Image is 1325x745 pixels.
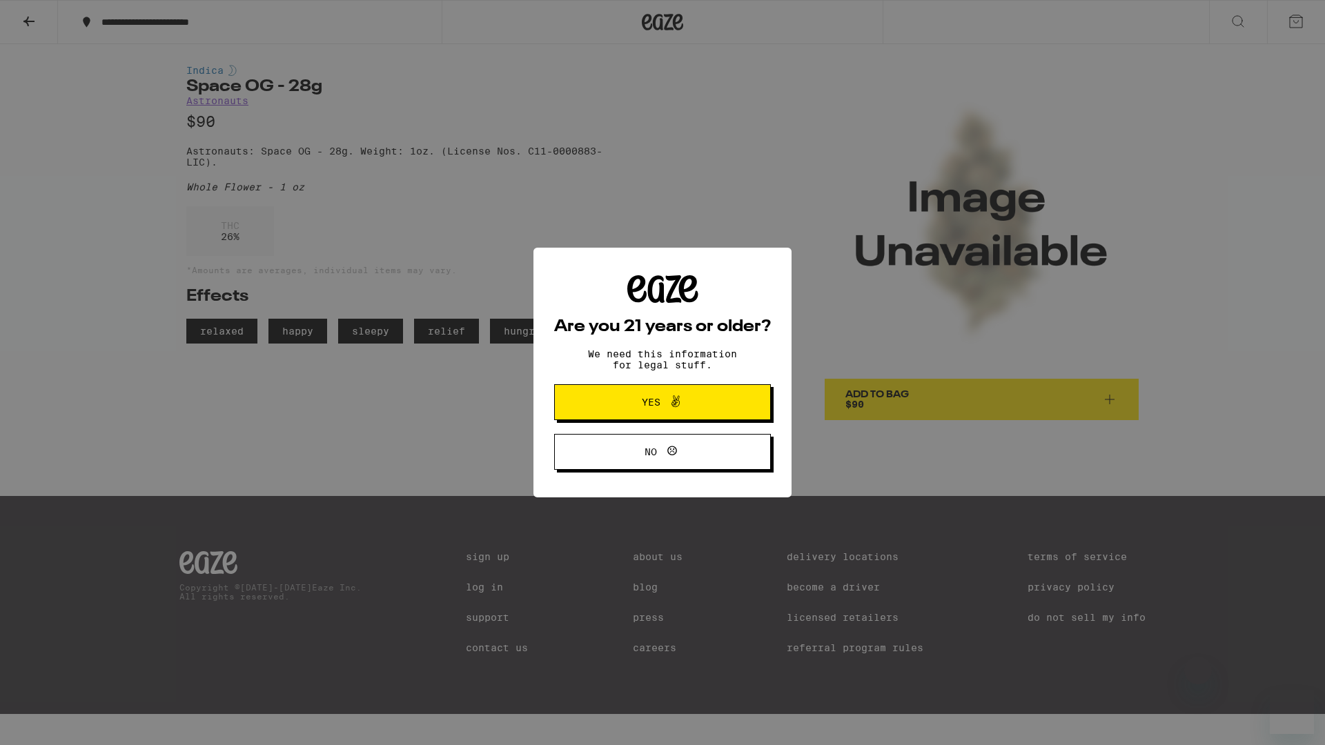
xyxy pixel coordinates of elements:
iframe: Close message [1184,657,1212,684]
h2: Are you 21 years or older? [554,319,771,335]
p: We need this information for legal stuff. [576,348,749,370]
span: No [645,447,657,457]
button: No [554,434,771,470]
span: Yes [642,397,660,407]
button: Yes [554,384,771,420]
iframe: Button to launch messaging window [1270,690,1314,734]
